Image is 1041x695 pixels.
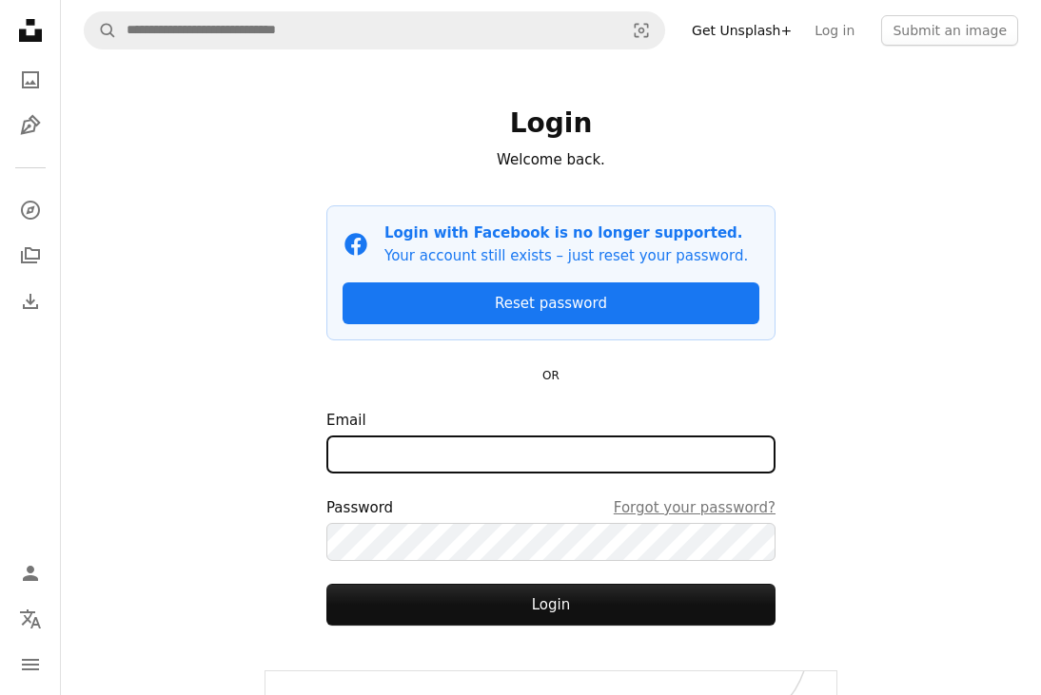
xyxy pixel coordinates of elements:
[11,61,49,99] a: Photos
[11,554,49,592] a: Log in / Sign up
[11,600,49,638] button: Language
[326,409,776,473] label: Email
[384,244,748,267] p: Your account still exists – just reset your password.
[11,237,49,275] a: Collections
[11,282,49,320] a: Download History
[614,496,776,519] a: Forgot your password?
[881,15,1018,46] button: Submit an image
[542,369,560,382] small: OR
[85,12,117,48] button: Search Unsplash
[326,435,776,473] input: Email
[11,106,49,145] a: Illustrations
[384,222,748,244] p: Login with Facebook is no longer supported.
[326,106,776,141] h1: Login
[84,11,665,49] form: Find visuals sitewide
[343,282,759,324] a: Reset password
[11,646,49,684] button: Menu
[326,584,776,626] button: Login
[326,523,776,561] input: PasswordForgot your password?
[326,148,776,171] p: Welcome back.
[326,496,776,519] div: Password
[619,12,664,48] button: Visual search
[11,191,49,229] a: Explore
[11,11,49,53] a: Home — Unsplash
[680,15,803,46] a: Get Unsplash+
[803,15,866,46] a: Log in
